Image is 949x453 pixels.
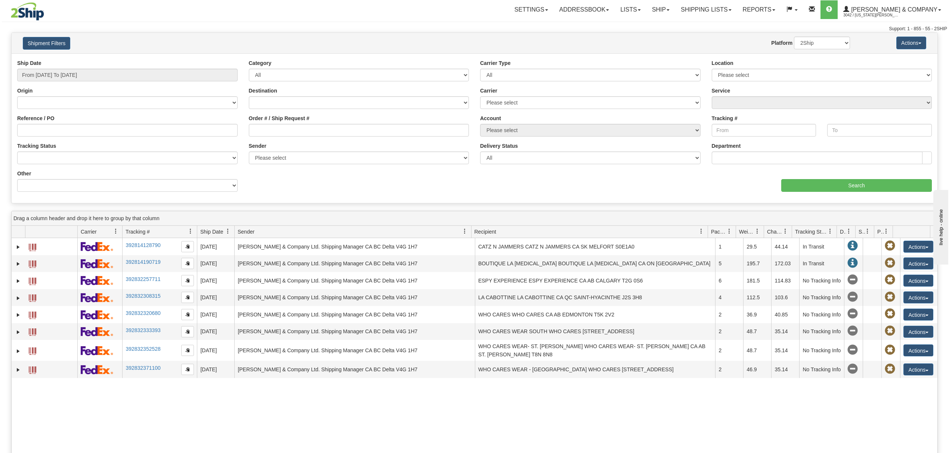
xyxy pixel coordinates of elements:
span: Sender [238,228,254,235]
td: [PERSON_NAME] & Company Ltd. Shipping Manager CA BC Delta V4G 1H7 [234,361,475,378]
td: No Tracking Info [799,361,844,378]
a: Weight filter column settings [751,225,764,238]
span: [PERSON_NAME] & Company [849,6,937,13]
a: Ship [646,0,675,19]
td: 46.9 [743,361,771,378]
td: 35.14 [771,340,799,361]
label: Origin [17,87,33,94]
span: Delivery Status [840,228,846,235]
td: 35.14 [771,361,799,378]
td: 2 [715,306,743,323]
td: 181.5 [743,272,771,289]
input: Search [781,179,932,192]
td: In Transit [799,238,844,255]
span: No Tracking Info [847,292,858,302]
button: Actions [903,363,933,375]
div: Support: 1 - 855 - 55 - 2SHIP [2,26,947,32]
span: No Tracking Info [847,326,858,336]
td: [PERSON_NAME] & Company Ltd. Shipping Manager CA BC Delta V4G 1H7 [234,289,475,306]
td: [DATE] [197,272,234,289]
td: [DATE] [197,306,234,323]
a: Tracking Status filter column settings [824,225,837,238]
button: Copy to clipboard [181,309,194,320]
span: Weight [739,228,755,235]
a: Expand [15,366,22,374]
td: 48.7 [743,340,771,361]
td: ESPY EXPERIENCE ESPY EXPERIENCE CA AB CALGARY T2G 0S6 [475,272,715,289]
a: Label [29,344,36,356]
button: Actions [903,344,933,356]
a: 392832371100 [126,365,160,371]
td: No Tracking Info [799,272,844,289]
td: [PERSON_NAME] & Company Ltd. Shipping Manager CA BC Delta V4G 1H7 [234,238,475,255]
td: [DATE] [197,340,234,361]
a: 392832333393 [126,327,160,333]
a: Label [29,363,36,375]
a: Label [29,291,36,303]
td: 1 [715,238,743,255]
label: Platform [771,39,792,47]
label: Category [249,59,272,67]
span: Tracking Status [795,228,828,235]
td: No Tracking Info [799,289,844,306]
a: Lists [615,0,646,19]
span: Pickup Not Assigned [885,241,895,251]
button: Copy to clipboard [181,258,194,269]
span: Pickup Not Assigned [885,364,895,374]
label: Department [712,142,741,150]
img: 2 - FedEx Express® [81,259,113,268]
input: From [712,124,816,137]
input: To [827,124,932,137]
td: No Tracking Info [799,323,844,340]
td: 2 [715,323,743,340]
button: Shipment Filters [23,37,70,50]
a: Shipment Issues filter column settings [861,225,874,238]
td: WHO CARES WEAR - [GEOGRAPHIC_DATA] WHO CARES [STREET_ADDRESS] [475,361,715,378]
span: Shipment Issues [859,228,865,235]
span: Pickup Not Assigned [885,326,895,336]
td: [PERSON_NAME] & Company Ltd. Shipping Manager CA BC Delta V4G 1H7 [234,272,475,289]
td: 2 [715,340,743,361]
span: Packages [711,228,727,235]
a: [PERSON_NAME] & Company 3042 / [US_STATE][PERSON_NAME] [838,0,947,19]
button: Actions [903,241,933,253]
a: Expand [15,294,22,302]
td: [PERSON_NAME] & Company Ltd. Shipping Manager CA BC Delta V4G 1H7 [234,255,475,272]
button: Actions [903,309,933,321]
td: 114.83 [771,272,799,289]
button: Copy to clipboard [181,345,194,356]
div: grid grouping header [12,211,937,226]
button: Actions [903,291,933,303]
a: Expand [15,277,22,285]
label: Ship Date [17,59,41,67]
td: WHO CARES WEAR- ST. [PERSON_NAME] WHO CARES WEAR- ST. [PERSON_NAME] CA AB ST. [PERSON_NAME] T8N 8N8 [475,340,715,361]
td: CATZ N JAMMERS CATZ N JAMMERS CA SK MELFORT S0E1A0 [475,238,715,255]
label: Location [712,59,733,67]
a: 392814128790 [126,242,160,248]
button: Actions [896,37,926,49]
button: Copy to clipboard [181,292,194,303]
img: 2 - FedEx Express® [81,310,113,319]
a: Addressbook [554,0,615,19]
a: Tracking # filter column settings [184,225,197,238]
a: Expand [15,260,22,268]
a: Packages filter column settings [723,225,736,238]
a: Label [29,325,36,337]
img: logo3042.jpg [2,2,53,21]
td: 48.7 [743,323,771,340]
button: Copy to clipboard [181,326,194,337]
a: Expand [15,311,22,319]
img: 2 - FedEx Express® [81,293,113,302]
td: [PERSON_NAME] & Company Ltd. Shipping Manager CA BC Delta V4G 1H7 [234,306,475,323]
a: 392832257711 [126,276,160,282]
button: Copy to clipboard [181,241,194,252]
td: WHO CARES WEAR SOUTH WHO CARES [STREET_ADDRESS] [475,323,715,340]
td: [DATE] [197,361,234,378]
td: [PERSON_NAME] & Company Ltd. Shipping Manager CA BC Delta V4G 1H7 [234,323,475,340]
td: 4 [715,289,743,306]
label: Tracking # [712,115,738,122]
td: WHO CARES WHO CARES CA AB EDMONTON T5K 2V2 [475,306,715,323]
td: 112.5 [743,289,771,306]
td: 44.14 [771,238,799,255]
label: Delivery Status [480,142,518,150]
